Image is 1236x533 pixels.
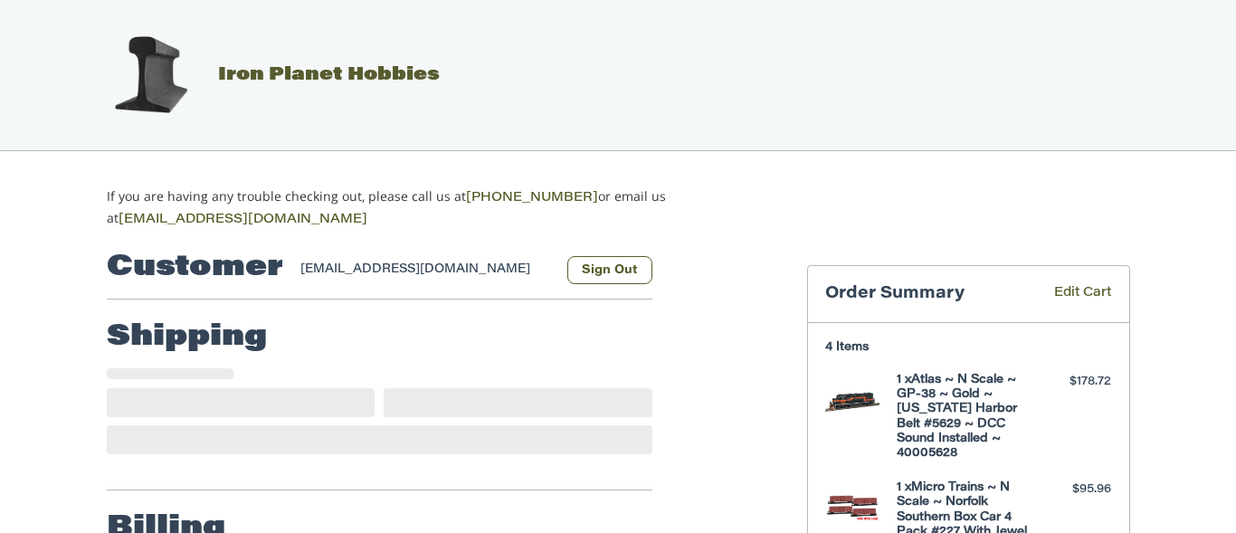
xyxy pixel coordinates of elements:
[87,66,440,84] a: Iron Planet Hobbies
[119,214,367,226] a: [EMAIL_ADDRESS][DOMAIN_NAME]
[300,261,549,284] div: [EMAIL_ADDRESS][DOMAIN_NAME]
[1028,284,1111,305] a: Edit Cart
[107,250,283,286] h2: Customer
[567,256,652,284] button: Sign Out
[825,284,1028,305] h3: Order Summary
[218,66,440,84] span: Iron Planet Hobbies
[1040,373,1111,391] div: $178.72
[105,30,195,120] img: Iron Planet Hobbies
[466,192,598,205] a: [PHONE_NUMBER]
[107,319,267,356] h2: Shipping
[825,340,1111,355] h3: 4 Items
[1040,481,1111,499] div: $95.96
[897,373,1035,462] h4: 1 x Atlas ~ N Scale ~ GP-38 ~ Gold ~ [US_STATE] Harbor Belt #5629 ~ DCC Sound Installed ~ 40005628
[107,186,723,230] p: If you are having any trouble checking out, please call us at or email us at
